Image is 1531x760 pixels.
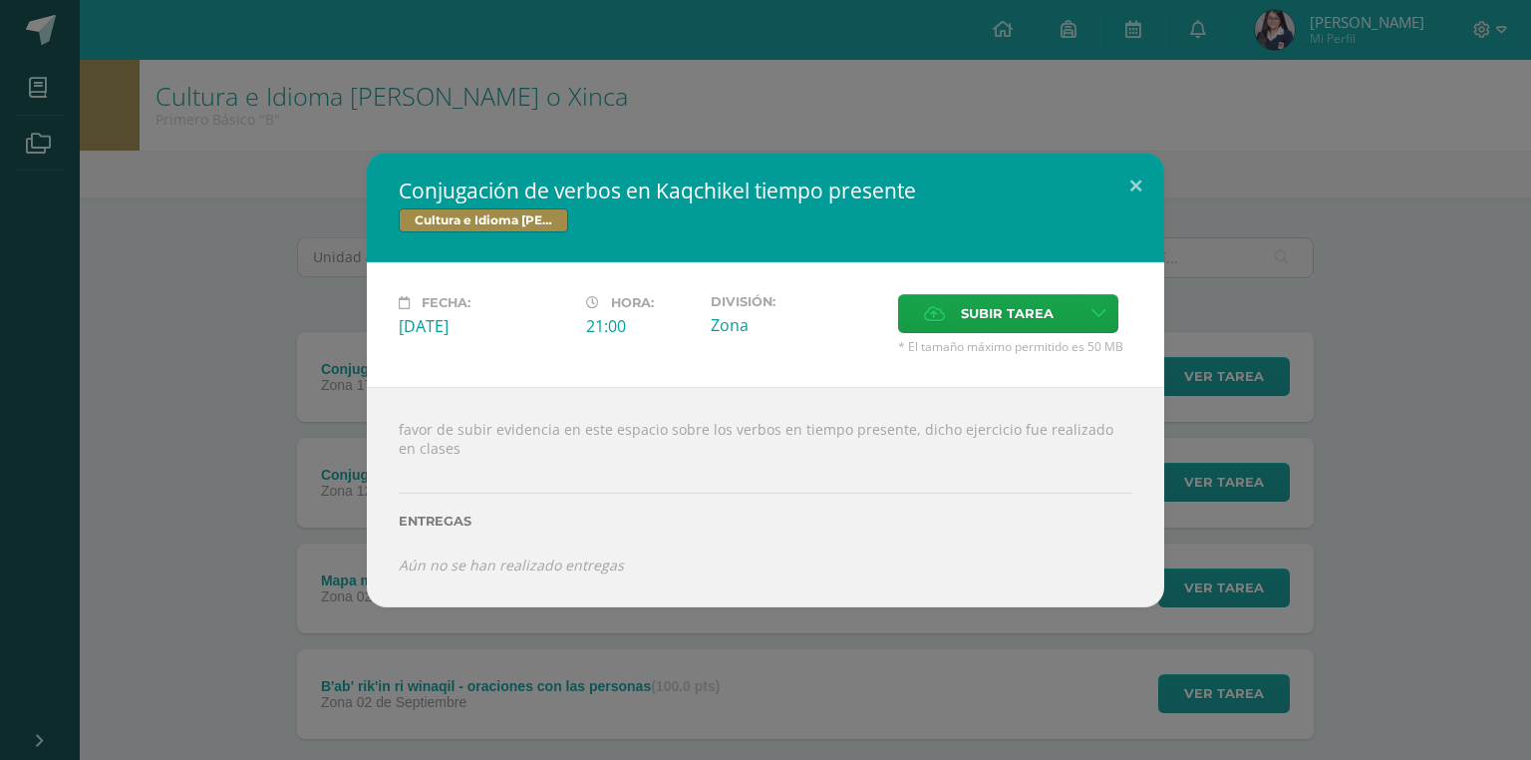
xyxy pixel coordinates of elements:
[611,295,654,310] span: Hora:
[711,294,882,309] label: División:
[1107,153,1164,220] button: Close (Esc)
[399,556,624,574] i: Aún no se han realizado entregas
[711,314,882,336] div: Zona
[399,177,1132,204] h2: Conjugación de verbos en Kaqchikel tiempo presente
[586,315,695,337] div: 21:00
[399,315,570,337] div: [DATE]
[367,387,1164,607] div: favor de subir evidencia en este espacio sobre los verbos en tiempo presente, dicho ejercicio fue...
[422,295,470,310] span: Fecha:
[399,208,568,232] span: Cultura e Idioma [PERSON_NAME] o Xinca
[961,295,1054,332] span: Subir tarea
[399,514,1132,529] label: Entregas
[898,338,1132,355] span: * El tamaño máximo permitido es 50 MB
